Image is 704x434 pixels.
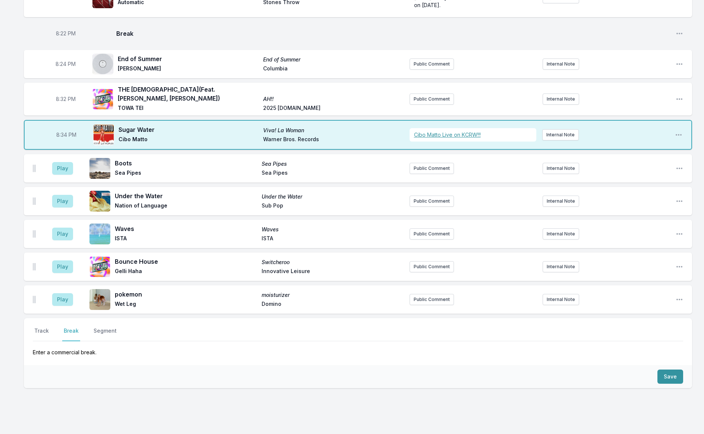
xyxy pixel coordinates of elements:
span: Sea Pipes [262,169,404,178]
button: Play [52,195,73,208]
span: Gelli Haha [115,267,257,276]
img: End of Summer [92,54,113,75]
button: Play [52,260,73,273]
button: Internal Note [543,163,579,174]
button: Play [52,293,73,306]
a: Cibo Matto Live on KCRW!!! [414,132,481,138]
button: Save [657,370,683,384]
img: Drag Handle [33,230,36,238]
span: Timestamp [56,95,76,103]
span: ISTA [115,235,257,244]
img: AH!! [92,89,113,110]
span: Wet Leg [115,300,257,309]
span: Sub Pop [262,202,404,211]
button: Open playlist item options [676,165,683,172]
p: Enter a commercial break. [33,341,683,356]
span: Columbia [263,65,404,74]
span: THE [DEMOGRAPHIC_DATA] (Feat. [PERSON_NAME], [PERSON_NAME]) [118,85,259,103]
span: Timestamp [56,30,76,37]
button: Open playlist item options [676,60,683,68]
button: Break [62,327,80,341]
button: Segment [92,327,118,341]
span: Nation of Language [115,202,257,211]
span: Break [116,29,670,38]
button: Internal Note [543,294,579,305]
button: Play [52,228,73,240]
button: Internal Note [542,129,579,140]
span: pokemon [115,290,257,299]
button: Open playlist item options [676,263,683,270]
img: Drag Handle [33,296,36,303]
span: Bounce House [115,257,257,266]
span: Timestamp [56,60,76,68]
button: Public Comment [410,261,454,272]
img: Under the Water [89,191,110,212]
button: Track [33,327,50,341]
button: Play [52,162,73,175]
button: Open playlist item options [676,296,683,303]
span: Innovative Leisure [262,267,404,276]
button: Public Comment [410,94,454,105]
span: Viva! La Woman [263,127,403,134]
span: Waves [262,226,404,233]
button: Open playlist item options [675,131,682,139]
span: Waves [115,224,257,233]
button: Public Comment [410,58,454,70]
span: Sea Pipes [115,169,257,178]
span: AH!! [263,95,404,103]
img: Switcheroo [89,256,110,277]
span: Warner Bros. Records [263,136,403,145]
span: Sugar Water [119,125,259,134]
span: Cibo Matto [119,136,259,145]
button: Public Comment [410,294,454,305]
img: Waves [89,224,110,244]
button: Public Comment [410,163,454,174]
span: Under the Water [115,191,257,200]
button: Internal Note [543,228,579,240]
span: End of Summer [263,56,404,63]
img: Viva! La Woman [93,124,114,145]
button: Public Comment [410,228,454,240]
span: 2025 [DOMAIN_NAME] [263,104,404,113]
button: Internal Note [543,261,579,272]
button: Open playlist item options [676,197,683,205]
button: Internal Note [543,196,579,207]
button: Internal Note [543,94,579,105]
img: moisturizer [89,289,110,310]
span: Timestamp [56,131,76,139]
img: Drag Handle [33,263,36,270]
button: Open playlist item options [676,95,683,103]
img: Sea Pipes [89,158,110,179]
span: Boots [115,159,257,168]
span: Sea Pipes [262,160,404,168]
button: Public Comment [410,196,454,207]
span: Switcheroo [262,259,404,266]
button: Open playlist item options [676,30,683,37]
img: Drag Handle [33,197,36,205]
span: End of Summer [118,54,259,63]
button: Internal Note [543,58,579,70]
span: moisturizer [262,291,404,299]
span: Domino [262,300,404,309]
span: Under the Water [262,193,404,200]
img: Drag Handle [33,165,36,172]
button: Open playlist item options [676,230,683,238]
span: ISTA [262,235,404,244]
span: TOWA TEI [118,104,259,113]
span: [PERSON_NAME] [118,65,259,74]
